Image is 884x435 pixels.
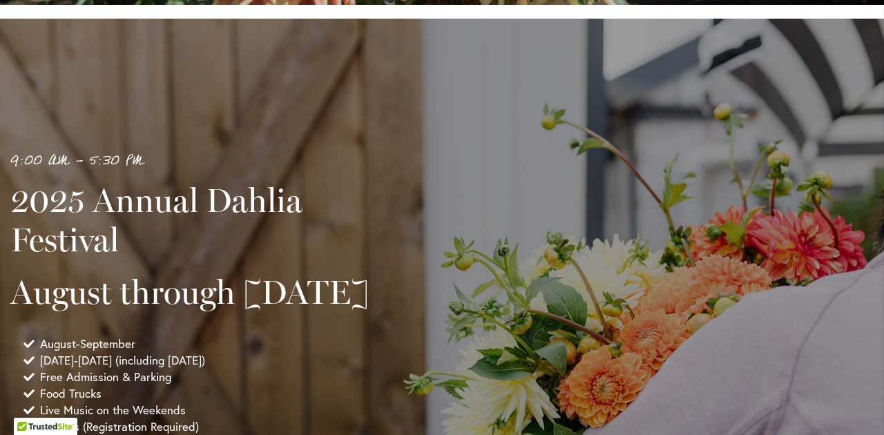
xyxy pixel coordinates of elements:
span: Classes (Registration Required) [40,418,199,435]
span: Food Trucks [40,385,102,402]
span: [DATE]-[DATE] (including [DATE]) [40,352,205,369]
p: 9:00 AM - 5:30 PM [10,150,390,173]
span: Free Admission & Parking [40,369,171,385]
h2: 2025 Annual Dahlia Festival [10,181,390,258]
h2: August through [DATE] [10,273,390,311]
span: August-September [40,336,135,352]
